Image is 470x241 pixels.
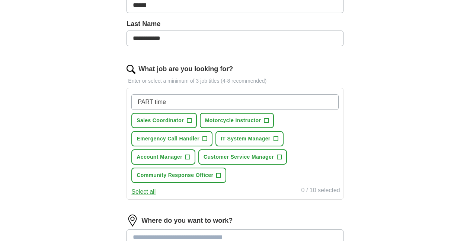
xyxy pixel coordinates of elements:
span: IT System Manager [221,135,271,143]
img: search.png [127,65,135,74]
span: Community Response Officer [137,171,213,179]
span: Sales Coordinator [137,117,184,124]
button: Customer Service Manager [198,149,287,165]
label: Last Name [127,19,343,29]
button: Select all [131,187,156,196]
div: 0 / 10 selected [301,186,340,196]
input: Type a job title and press enter [131,94,338,110]
button: Account Manager [131,149,195,165]
label: What job are you looking for? [138,64,233,74]
label: Where do you want to work? [141,216,233,226]
button: Community Response Officer [131,168,226,183]
img: location.png [127,215,138,226]
button: Sales Coordinator [131,113,197,128]
span: Motorcycle Instructor [205,117,261,124]
button: IT System Manager [215,131,284,146]
button: Emergency Call Handler [131,131,212,146]
span: Emergency Call Handler [137,135,199,143]
span: Customer Service Manager [204,153,274,161]
button: Motorcycle Instructor [200,113,274,128]
p: Enter or select a minimum of 3 job titles (4-8 recommended) [127,77,343,85]
span: Account Manager [137,153,182,161]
